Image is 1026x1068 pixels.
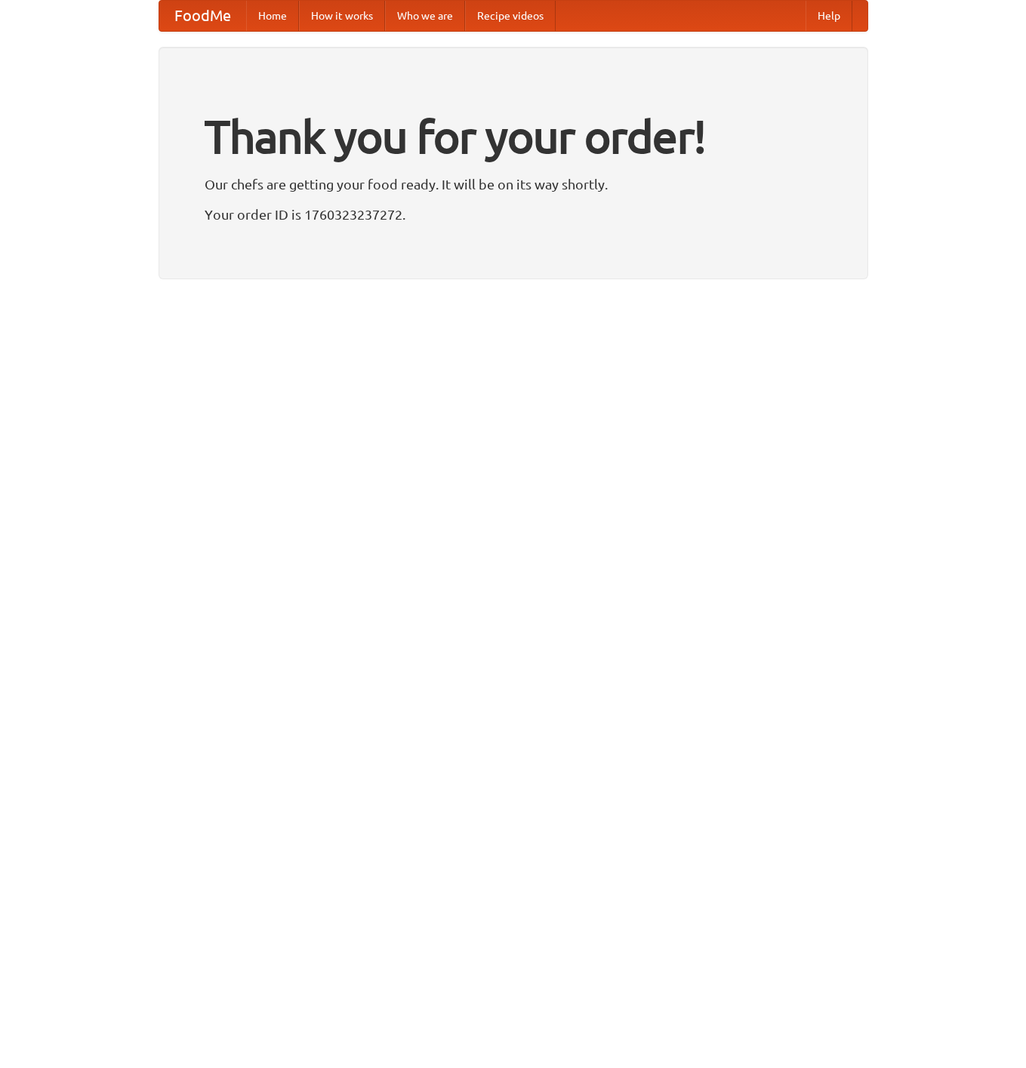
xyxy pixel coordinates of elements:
a: Recipe videos [465,1,556,31]
p: Your order ID is 1760323237272. [205,203,822,226]
a: Home [246,1,299,31]
h1: Thank you for your order! [205,100,822,173]
a: Help [806,1,852,31]
a: FoodMe [159,1,246,31]
a: Who we are [385,1,465,31]
p: Our chefs are getting your food ready. It will be on its way shortly. [205,173,822,195]
a: How it works [299,1,385,31]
